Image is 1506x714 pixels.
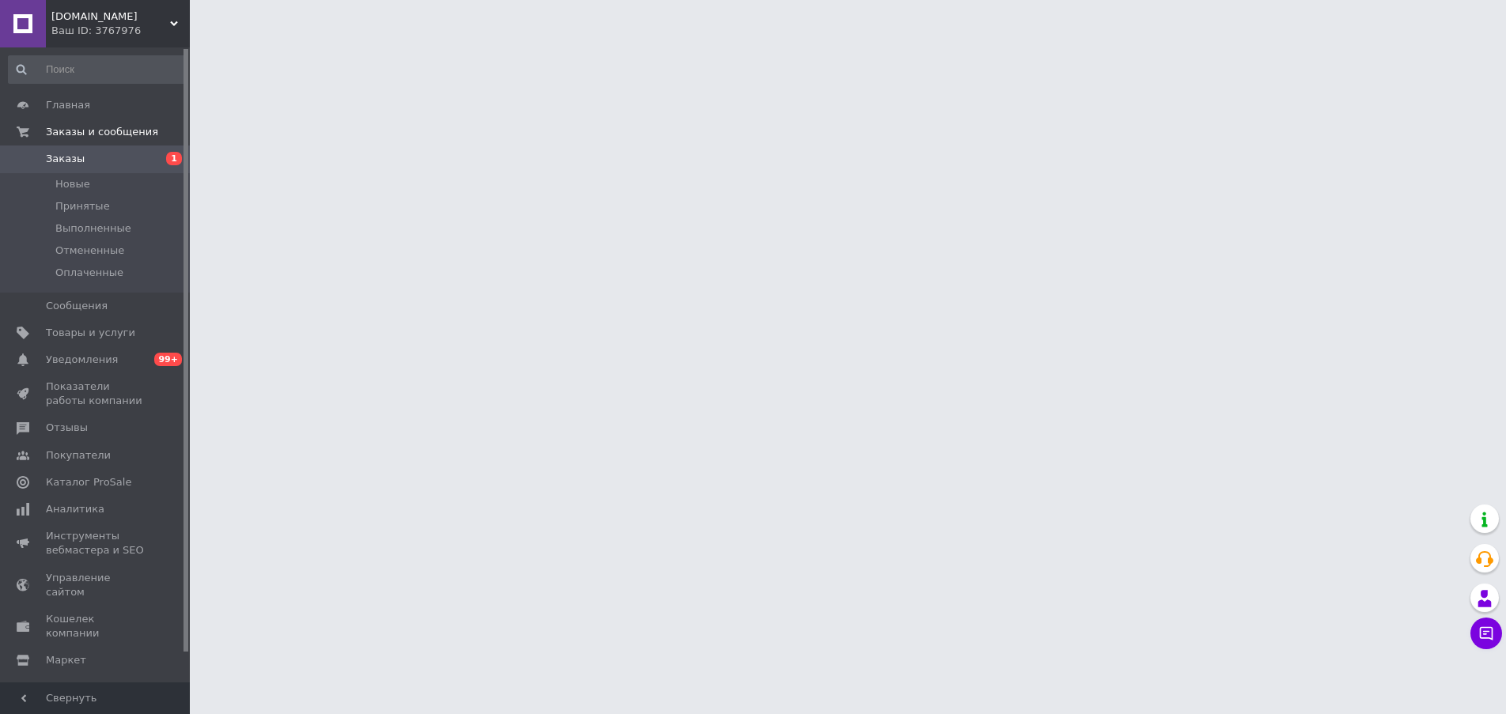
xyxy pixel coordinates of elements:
span: Оплаченные [55,266,123,280]
span: Главная [46,98,90,112]
span: Выполненные [55,221,131,236]
span: Кошелек компании [46,612,146,640]
span: Новые [55,177,90,191]
span: 1 [166,152,182,165]
button: Чат с покупателем [1470,618,1502,649]
span: Покупатели [46,448,111,463]
span: Инструменты вебмастера и SEO [46,529,146,557]
span: Сообщения [46,299,108,313]
span: Настройки [46,681,104,695]
span: Каталог ProSale [46,475,131,489]
span: Anycubic.prom.ua [51,9,170,24]
span: Заказы и сообщения [46,125,158,139]
span: Управление сайтом [46,571,146,599]
span: Показатели работы компании [46,380,146,408]
span: 99+ [154,353,182,366]
span: Отзывы [46,421,88,435]
span: Уведомления [46,353,118,367]
span: Товары и услуги [46,326,135,340]
div: Ваш ID: 3767976 [51,24,190,38]
span: Заказы [46,152,85,166]
span: Аналитика [46,502,104,516]
span: Маркет [46,653,86,667]
span: Отмененные [55,244,124,258]
input: Поиск [8,55,187,84]
span: Принятые [55,199,110,213]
